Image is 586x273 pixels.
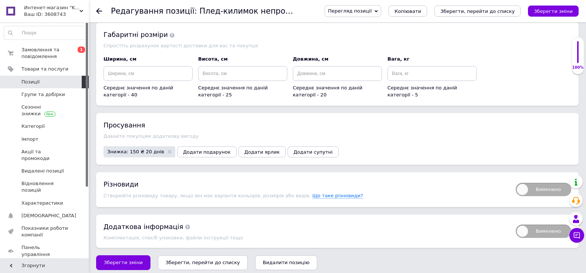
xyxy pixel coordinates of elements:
span: Довжина, см [293,56,328,62]
span: Характеристики [21,200,63,207]
div: Середнє значення по даній категорії - 25 [198,85,287,98]
div: 100% [572,65,584,70]
span: Створюйте різновиду товару, якщо він має варіанти кольорів, розмірів або видів. [104,193,312,198]
p: Щільність: 180 г/м2 [7,33,167,40]
span: Знижка: 150 ₴ 20 днів [107,149,164,154]
p: Розмір: 120 х 138 см [7,20,167,28]
span: Зберегти зміни [104,260,143,265]
div: Середнє значення по даній категорії - 5 [387,85,477,98]
span: Ширина, см [104,56,136,62]
input: Пошук [4,26,87,40]
body: Редактор, 1D6FC362-E060-4C75-AF74-37EC8B0C224B [7,7,167,40]
span: Копіювати [394,8,421,14]
p: Плотность: 180 г/м2 [7,33,167,40]
p: Матеріал: поліестер [7,7,167,15]
span: Видалити позицію [263,260,309,265]
span: Що таке різновиди? [312,193,363,199]
span: Додати супутні [294,149,333,155]
div: Давайте покупцям додаткову вигоду [104,133,571,139]
span: Додати подарунок [183,149,231,155]
button: Додати ярлик [238,146,286,157]
button: Додати подарунок [177,146,237,157]
button: Чат з покупцем [569,228,584,243]
span: Сезонні знижки [21,104,68,117]
button: Зберегти, перейти до списку [434,6,521,17]
div: Різновиди [104,180,508,189]
span: Акції та промокоди [21,149,68,162]
input: Висота, см [198,66,287,81]
span: Відновлення позицій [21,180,68,194]
span: Панель управління [21,244,68,257]
p: Размер: 120 х 138 см [7,20,167,28]
span: Видалені позиції [21,168,64,174]
div: Повернутися назад [96,8,102,14]
i: Зберегти, перейти до списку [440,8,515,14]
span: Показники роботи компанії [21,225,68,238]
span: Вага, кг [387,56,409,62]
span: Категорії [21,123,45,130]
button: Копіювати [389,6,427,17]
span: [DEMOGRAPHIC_DATA] [21,212,76,219]
button: Додати супутні [288,146,339,157]
input: Вага, кг [387,66,477,81]
span: Імпорт [21,136,38,143]
input: Ширина, см [104,66,193,81]
button: Зберегти зміни [96,255,150,270]
span: Висота, см [198,56,228,62]
button: Зберегти, перейти до списку [158,255,248,270]
span: Групи та добірки [21,91,65,98]
div: Спростіть розрахунок вартості доставки для вас та покупця [104,43,571,48]
i: Зберегти зміни [534,8,573,14]
span: Вимкнено [516,225,571,238]
div: Додаткова інформація [104,222,508,231]
input: Довжина, см [293,66,382,81]
i: Зберегти, перейти до списку [166,260,240,265]
div: Ваш ID: 3608743 [24,11,89,18]
div: Середнє значення по даній категорії - 20 [293,85,382,98]
span: Интенет-магазин "Kea" [24,4,79,11]
div: Комплектація, спосіб упаковки, файли інструкції тощо [104,235,508,240]
span: Перегляд позиції [328,8,372,14]
span: Товари та послуги [21,66,68,72]
div: Просування [104,120,571,130]
span: Замовлення та повідомлення [21,47,68,60]
span: Вимкнено [516,183,571,196]
span: Додати ярлик [244,149,280,155]
div: 100% Якість заповнення [572,37,584,74]
button: Видалити позицію [255,255,317,270]
div: Габаритні розміри [104,30,571,39]
p: Материал: полиэстер [7,7,167,15]
span: 1 [78,47,85,53]
body: Редактор, F33F4040-8542-4685-A9F5-F814083FFD69 [7,7,167,40]
h1: Редагування позиції: Плед-килимок непромокальний Discover Picnic 3101-08 Чорно-білий [111,7,478,16]
div: Середнє значення по даній категорії - 40 [104,85,193,98]
span: Позиції [21,79,40,85]
button: Зберегти зміни [528,6,579,17]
